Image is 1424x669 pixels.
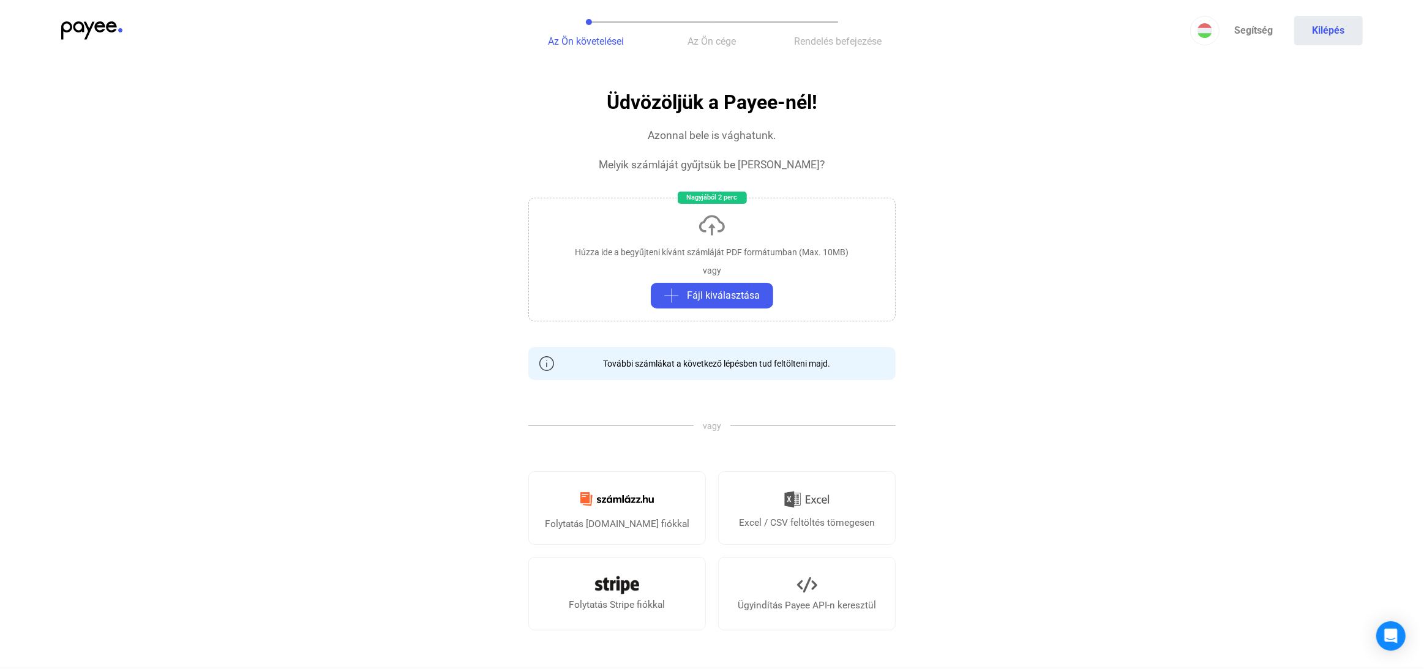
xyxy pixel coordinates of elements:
a: Segítség [1220,16,1288,45]
div: Azonnal bele is vághatunk. [648,128,776,143]
a: Folytatás [DOMAIN_NAME] fiókkal [528,471,706,545]
div: vagy [703,264,721,277]
div: Húzza ide a begyűjteni kívánt számláját PDF formátumban (Max. 10MB) [575,246,849,258]
button: HU [1190,16,1220,45]
a: Folytatás Stripe fiókkal [528,557,706,630]
span: Az Ön követelései [548,36,624,47]
img: API [797,575,817,595]
img: Excel [784,487,830,512]
img: Számlázz.hu [573,485,661,514]
span: Fájl kiválasztása [687,288,760,303]
img: payee-logo [61,21,122,40]
div: Folytatás Stripe fiókkal [569,597,665,612]
img: HU [1197,23,1212,38]
img: plus-grey [664,288,679,303]
a: Ügyindítás Payee API-n keresztül [718,557,896,630]
img: upload-cloud [697,211,727,240]
div: Nagyjából 2 perc [678,192,747,204]
h1: Üdvözöljük a Payee-nél! [607,92,817,113]
div: Ügyindítás Payee API-n keresztül [738,598,876,613]
div: Open Intercom Messenger [1376,621,1406,651]
span: Az Ön cége [688,36,736,47]
div: Excel / CSV feltöltés tömegesen [739,515,875,530]
div: Folytatás [DOMAIN_NAME] fiókkal [545,517,689,531]
div: További számlákat a következő lépésben tud feltölteni majd. [594,357,830,370]
a: Excel / CSV feltöltés tömegesen [718,471,896,545]
div: Melyik számláját gyűjtsük be [PERSON_NAME]? [599,157,825,172]
span: Rendelés befejezése [795,36,882,47]
img: info-grey-outline [539,356,554,371]
span: vagy [694,420,730,432]
button: plus-greyFájl kiválasztása [651,283,773,308]
img: Stripe [595,576,639,594]
button: Kilépés [1294,16,1363,45]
